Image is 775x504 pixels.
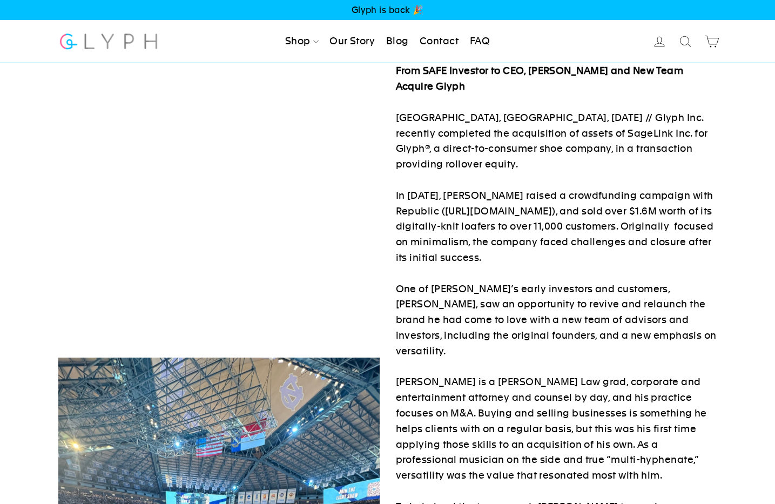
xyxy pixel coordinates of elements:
[415,30,463,53] a: Contact
[281,30,494,53] ul: Primary
[325,30,379,53] a: Our Story
[58,27,159,56] img: Glyph
[281,30,323,53] a: Shop
[382,30,413,53] a: Blog
[396,65,684,92] strong: From SAFE Investor to CEO, [PERSON_NAME] and New Team Acquire Glyph
[466,30,494,53] a: FAQ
